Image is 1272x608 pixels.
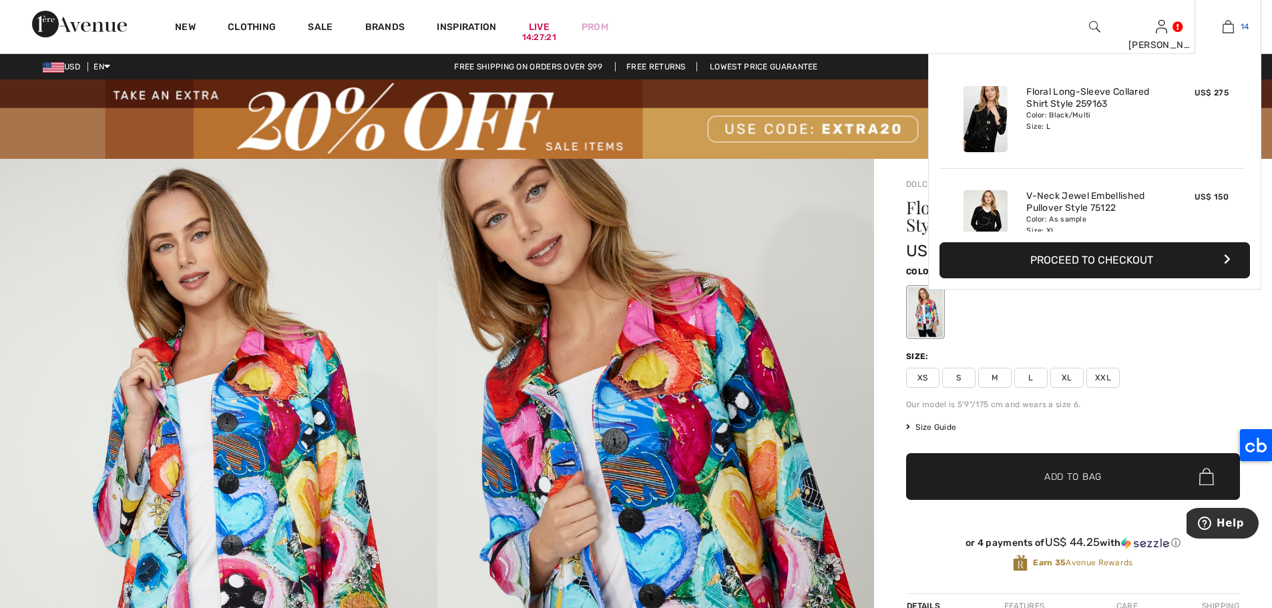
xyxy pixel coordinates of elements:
span: EN [93,62,110,71]
span: Color: [906,267,937,276]
div: 14:27:21 [522,31,556,44]
div: or 4 payments of with [906,536,1240,549]
span: US$ 150 [1195,192,1229,202]
a: Brands [365,21,405,35]
img: My Info [1156,19,1167,35]
span: XXL [1086,368,1120,388]
div: [PERSON_NAME] [1128,38,1194,52]
span: L [1014,368,1048,388]
span: 14 [1241,21,1249,33]
a: Sale [308,21,333,35]
div: or 4 payments ofUS$ 44.25withSezzle Click to learn more about Sezzle [906,536,1240,554]
img: search the website [1089,19,1100,35]
div: Our model is 5'9"/175 cm and wears a size 6. [906,398,1240,410]
a: New [175,21,196,35]
img: 1ère Avenue [32,11,127,37]
strong: Earn 35 [1033,558,1066,567]
img: Avenue Rewards [1013,554,1028,572]
a: Floral Long-Sleeve Collared Shirt Style 259163 [1026,86,1158,110]
span: Add to Bag [1044,470,1102,484]
button: Add to Bag [906,453,1240,500]
div: Size: [906,350,931,362]
h1: Floral Button-down Casual Shirt Style 75705 [906,199,1185,234]
a: Clothing [228,21,276,35]
a: V-Neck Jewel Embellished Pullover Style 75122 [1026,190,1158,214]
button: Proceed to Checkout [939,242,1250,278]
a: Dolcezza [906,180,947,189]
div: As sample [908,287,943,337]
div: Color: Black/Multi Size: L [1026,110,1158,131]
a: Lowest Price Guarantee [699,62,829,71]
a: Live14:27:21 [529,20,550,34]
img: My Bag [1223,19,1234,35]
span: Size Guide [906,421,956,433]
span: Inspiration [437,21,496,35]
a: Prom [582,20,608,34]
a: Sign In [1156,20,1167,33]
span: US$ 177 [906,242,966,260]
span: Avenue Rewards [1033,557,1132,569]
iframe: Opens a widget where you can find more information [1187,508,1259,541]
a: 14 [1195,19,1261,35]
span: S [942,368,976,388]
img: Floral Long-Sleeve Collared Shirt Style 259163 [964,86,1008,152]
span: US$ 275 [1195,88,1229,97]
span: XS [906,368,939,388]
img: V-Neck Jewel Embellished Pullover Style 75122 [964,190,1008,256]
img: Sezzle [1121,537,1169,549]
img: US Dollar [43,62,64,73]
a: Free shipping on orders over $99 [443,62,613,71]
span: US$ 44.25 [1045,535,1100,549]
img: Bag.svg [1199,468,1214,485]
span: USD [43,62,85,71]
div: Color: As sample Size: XL [1026,214,1158,236]
a: Free Returns [615,62,697,71]
span: XL [1050,368,1084,388]
span: M [978,368,1012,388]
